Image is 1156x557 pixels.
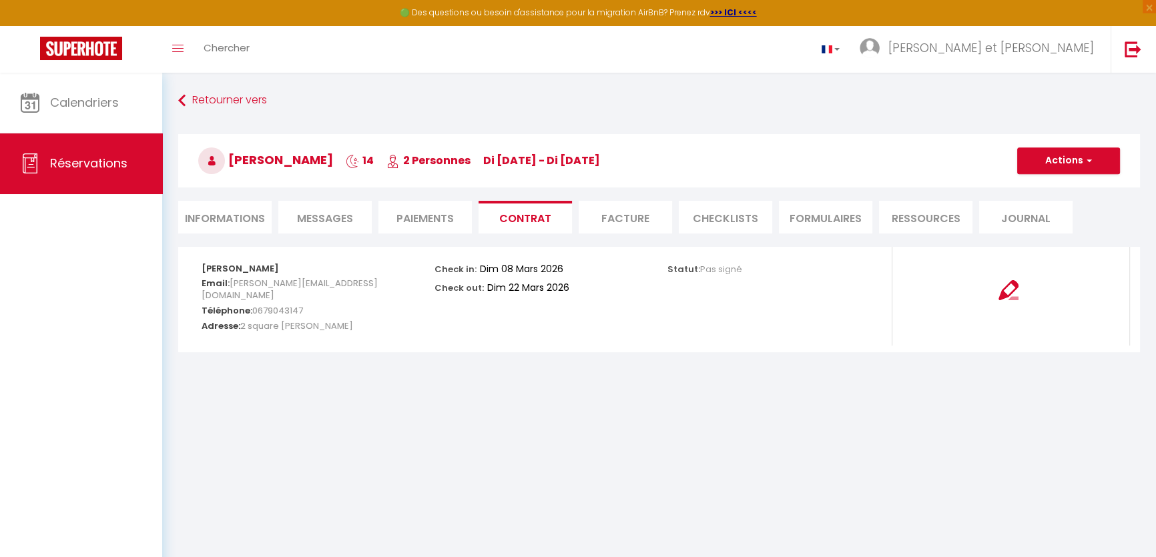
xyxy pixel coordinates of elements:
span: 0679043147 [252,301,303,320]
span: Messages [297,211,353,226]
a: ... [PERSON_NAME] et [PERSON_NAME] [850,26,1111,73]
li: Paiements [378,201,472,233]
span: Pas signé [700,263,742,275]
li: FORMULAIRES [779,201,872,233]
img: Super Booking [40,37,122,60]
strong: [PERSON_NAME] [202,262,279,275]
li: Informations [178,201,272,233]
li: Ressources [879,201,972,233]
p: Check in: [435,260,477,275]
span: Réservations [50,155,127,171]
span: 2 square [PERSON_NAME] [240,316,353,336]
span: Calendriers [50,94,119,111]
button: Actions [1017,147,1120,174]
span: [PERSON_NAME][EMAIL_ADDRESS][DOMAIN_NAME] [202,273,378,305]
img: signing-contract [998,280,1019,300]
span: [PERSON_NAME] et [PERSON_NAME] [888,39,1094,56]
span: Chercher [204,41,250,55]
strong: Email: [202,277,230,290]
span: 14 [346,153,374,168]
span: di [DATE] - di [DATE] [483,153,600,168]
li: Contrat [479,201,572,233]
a: Chercher [194,26,260,73]
strong: Adresse: [202,320,240,332]
p: Statut: [667,260,742,275]
li: Journal [979,201,1073,233]
li: CHECKLISTS [679,201,772,233]
li: Facture [579,201,672,233]
a: >>> ICI <<<< [710,7,757,18]
p: Check out: [435,279,484,294]
span: 2 Personnes [386,153,471,168]
span: [PERSON_NAME] [198,151,333,168]
strong: Téléphone: [202,304,252,317]
img: ... [860,38,880,58]
img: logout [1125,41,1141,57]
a: Retourner vers [178,89,1140,113]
